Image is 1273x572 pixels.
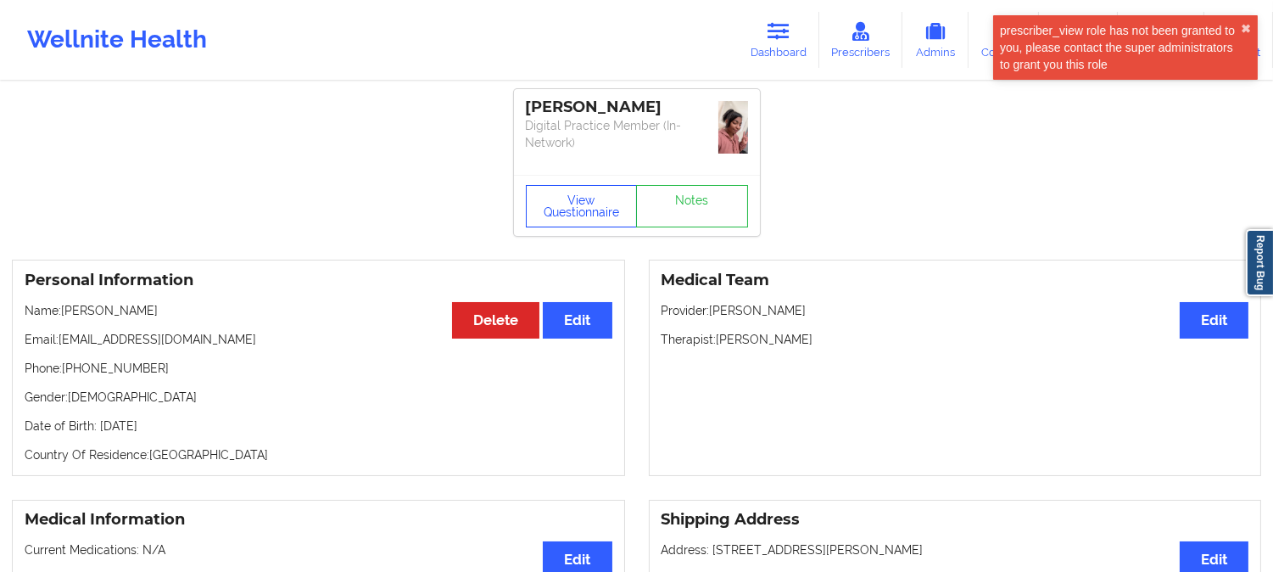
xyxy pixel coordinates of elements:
[662,541,1249,558] p: Address: [STREET_ADDRESS][PERSON_NAME]
[662,510,1249,530] h3: Shipping Address
[25,302,612,319] p: Name: [PERSON_NAME]
[1000,22,1241,73] div: prescriber_view role has not been granted to you, please contact the super administrators to gran...
[1180,302,1248,339] button: Edit
[1246,229,1273,296] a: Report Bug
[25,446,612,463] p: Country Of Residence: [GEOGRAPHIC_DATA]
[25,271,612,290] h3: Personal Information
[452,302,539,339] button: Delete
[819,12,903,68] a: Prescribers
[526,185,638,227] button: View Questionnaire
[662,271,1249,290] h3: Medical Team
[25,510,612,530] h3: Medical Information
[969,12,1039,68] a: Coaches
[543,302,611,339] button: Edit
[636,185,748,227] a: Notes
[718,101,748,154] img: 0e86df52-83d7-4073-b9fe-6b998e4b2218_86b310ee-35bc-4e90-b432-c0770c25c41dIMG_6007.jpeg
[25,360,612,377] p: Phone: [PHONE_NUMBER]
[1241,22,1251,36] button: close
[25,389,612,406] p: Gender: [DEMOGRAPHIC_DATA]
[25,418,612,435] p: Date of Birth: [DATE]
[662,331,1249,348] p: Therapist: [PERSON_NAME]
[526,117,748,151] p: Digital Practice Member (In-Network)
[662,302,1249,319] p: Provider: [PERSON_NAME]
[902,12,969,68] a: Admins
[738,12,819,68] a: Dashboard
[526,98,748,117] div: [PERSON_NAME]
[25,541,612,558] p: Current Medications: N/A
[25,331,612,348] p: Email: [EMAIL_ADDRESS][DOMAIN_NAME]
